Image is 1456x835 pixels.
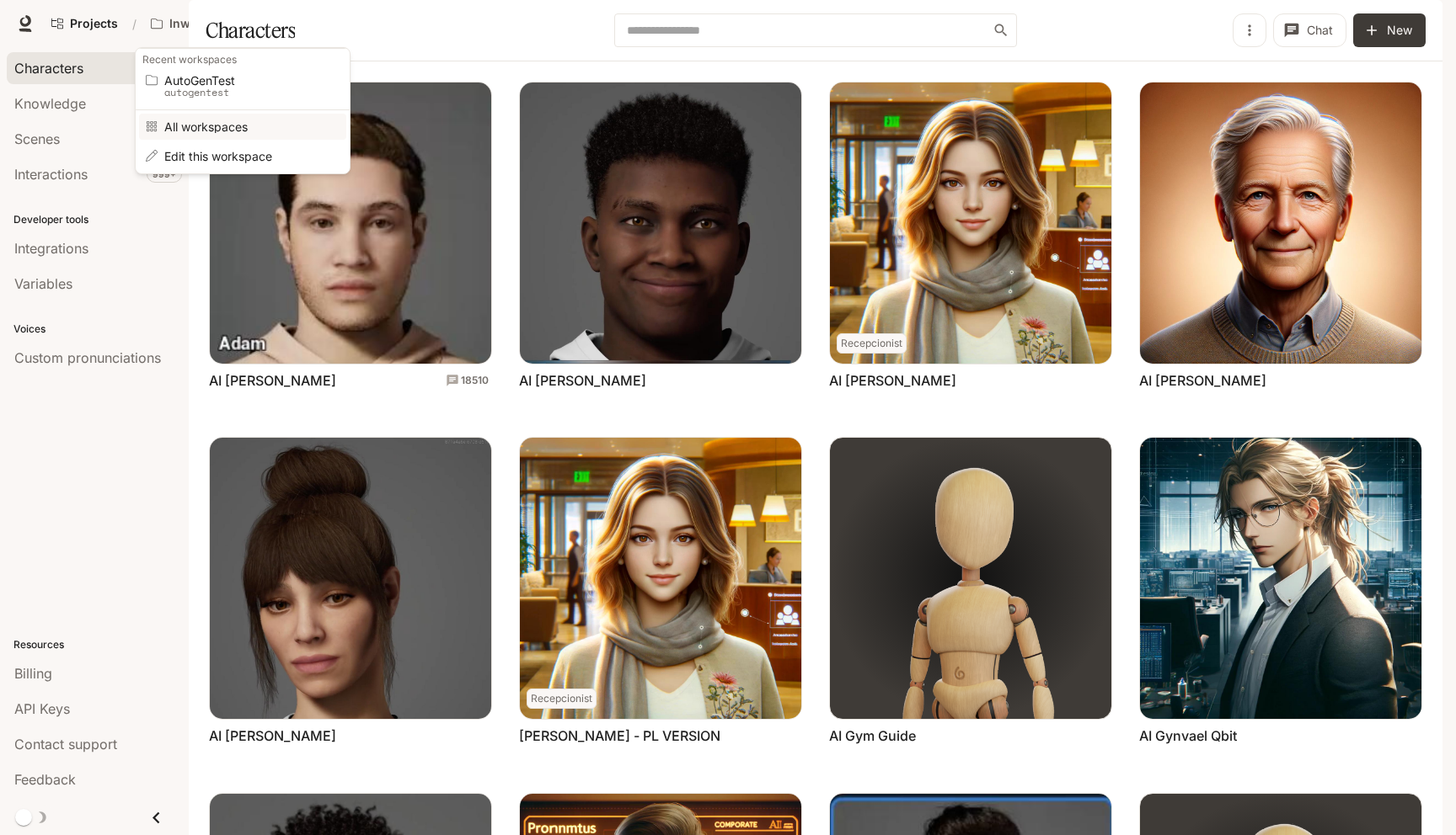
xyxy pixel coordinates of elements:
a: All workspaces [139,143,346,169]
p: autogentest [164,87,316,98]
span: Edit this workspace [164,150,316,162]
span: All workspaces [164,120,316,133]
span: AutoGenTest [164,74,316,87]
a: All workspaces [139,114,346,140]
